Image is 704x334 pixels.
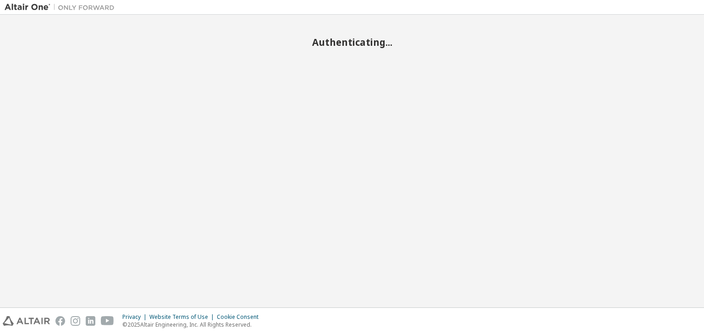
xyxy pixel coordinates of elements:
[122,321,264,329] p: © 2025 Altair Engineering, Inc. All Rights Reserved.
[86,316,95,326] img: linkedin.svg
[122,313,149,321] div: Privacy
[3,316,50,326] img: altair_logo.svg
[71,316,80,326] img: instagram.svg
[5,3,119,12] img: Altair One
[101,316,114,326] img: youtube.svg
[5,36,699,48] h2: Authenticating...
[217,313,264,321] div: Cookie Consent
[55,316,65,326] img: facebook.svg
[149,313,217,321] div: Website Terms of Use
